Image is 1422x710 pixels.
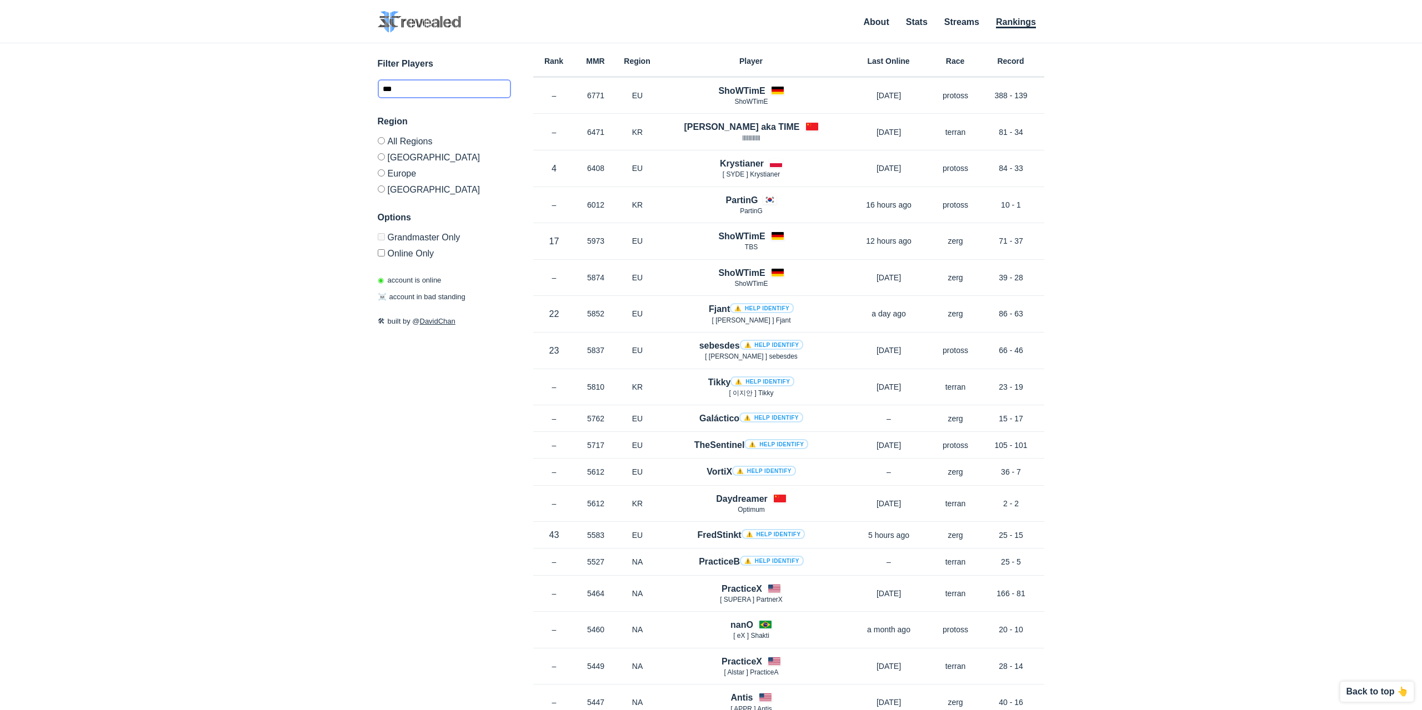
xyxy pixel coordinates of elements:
[707,465,796,478] h4: VortiX
[575,235,617,246] p: 5973
[533,588,575,599] p: –
[575,588,617,599] p: 5464
[933,272,978,283] p: zerg
[731,691,753,704] h4: Antis
[944,17,979,27] a: Streams
[533,466,575,477] p: –
[978,163,1044,174] p: 84 - 33
[533,624,575,635] p: –
[978,413,1044,424] p: 15 - 17
[533,440,575,451] p: –
[844,90,933,101] p: [DATE]
[658,57,844,65] h6: Player
[844,588,933,599] p: [DATE]
[533,556,575,567] p: –
[617,530,658,541] p: EU
[844,661,933,672] p: [DATE]
[844,624,933,635] p: a month ago
[724,668,778,676] span: [ Alstar ] PracticeA
[933,556,978,567] p: terran
[617,235,658,246] p: EU
[720,157,764,170] h4: Krystianer
[933,90,978,101] p: protoss
[575,440,617,451] p: 5717
[705,353,798,360] span: [ [PERSON_NAME] ] sebesdes
[699,412,803,425] h4: Galáctico
[743,134,760,142] span: llllllllllll
[684,120,799,133] h4: [PERSON_NAME] aka TIME
[378,153,385,160] input: [GEOGRAPHIC_DATA]
[733,632,769,639] span: [ eX ] Shakti
[617,308,658,319] p: EU
[933,345,978,356] p: protoss
[617,345,658,356] p: EU
[978,345,1044,356] p: 66 - 46
[933,235,978,246] p: zerg
[844,272,933,283] p: [DATE]
[533,528,575,541] p: 43
[933,57,978,65] h6: Race
[378,57,511,71] h3: Filter Players
[378,233,385,240] input: Grandmaster Only
[378,317,385,325] span: 🛠
[378,185,385,193] input: [GEOGRAPHIC_DATA]
[378,115,511,128] h3: Region
[844,413,933,424] p: –
[978,308,1044,319] p: 86 - 63
[575,90,617,101] p: 6771
[933,466,978,477] p: zerg
[617,588,658,599] p: NA
[575,697,617,708] p: 5447
[575,530,617,541] p: 5583
[378,165,511,181] label: Europe
[718,84,765,97] h4: ShoWTimE
[575,272,617,283] p: 5874
[420,317,455,325] a: DavidChan
[933,127,978,138] p: terran
[617,199,658,210] p: KR
[575,57,617,65] h6: MMR
[933,498,978,509] p: terran
[933,199,978,210] p: protoss
[716,492,768,505] h4: Daydreamer
[978,466,1044,477] p: 36 - 7
[730,303,794,313] a: ⚠️ Help identify
[740,207,763,215] span: PartinG
[617,466,658,477] p: EU
[844,556,933,567] p: –
[617,556,658,567] p: NA
[698,528,805,541] h4: FredStinkt
[844,466,933,477] p: –
[575,624,617,635] p: 5460
[933,163,978,174] p: protoss
[617,661,658,672] p: NA
[708,376,794,389] h4: Tikky
[533,697,575,708] p: –
[933,308,978,319] p: zerg
[617,381,658,392] p: KR
[978,127,1044,138] p: 81 - 34
[575,466,617,477] p: 5612
[978,556,1044,567] p: 25 - 5
[844,345,933,356] p: [DATE]
[844,697,933,708] p: [DATE]
[738,506,765,513] span: Optimum
[740,556,804,566] a: ⚠️ Help identify
[720,596,783,603] span: [ SUPERA ] PartnerX
[533,162,575,175] p: 4
[378,137,511,149] label: All Regions
[575,345,617,356] p: 5837
[933,381,978,392] p: terran
[617,624,658,635] p: NA
[864,17,889,27] a: About
[694,439,808,451] h4: TheSentinel
[533,498,575,509] p: –
[933,624,978,635] p: protoss
[533,413,575,424] p: –
[906,17,928,27] a: Stats
[378,149,511,165] label: [GEOGRAPHIC_DATA]
[722,655,762,668] h4: PracticeX
[978,199,1044,210] p: 10 - 1
[378,275,442,286] p: account is online
[575,498,617,509] p: 5612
